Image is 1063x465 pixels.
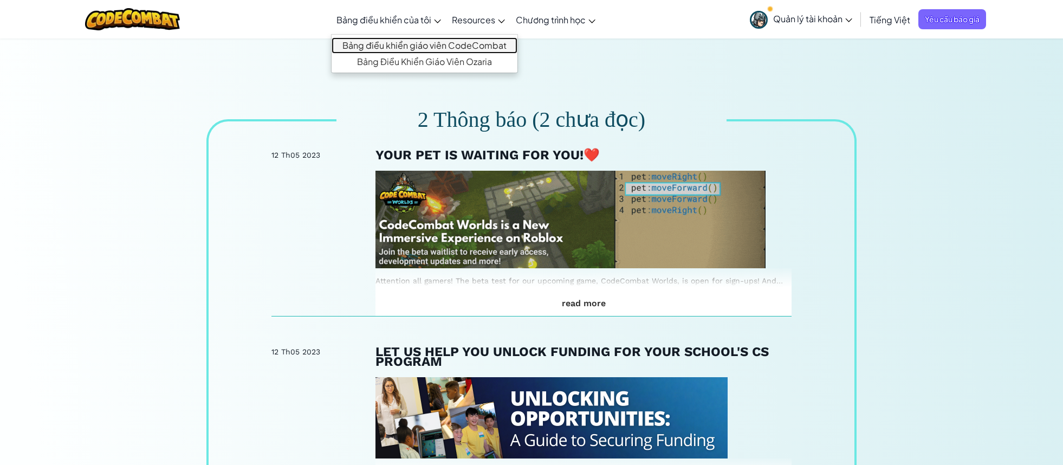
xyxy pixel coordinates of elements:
[332,37,517,54] a: Bảng điều khiển giáo viên CodeCombat
[375,299,792,308] p: read more
[336,14,431,25] span: Bảng điều khiển của tôi
[271,150,375,160] div: 12 Th05 2023
[446,5,510,34] a: Resources
[918,9,986,29] a: Yêu cầu báo giá
[271,347,375,357] div: 12 Th05 2023
[864,5,916,34] a: Tiếng Việt
[375,347,792,366] div: Let Us Help You Unlock Funding for Your School's CS Program
[332,54,517,70] a: Bảng Điều Khiển Giáo Viên Ozaria
[375,171,766,268] img: Co co worlds roblox header
[516,14,586,25] span: Chương trình học
[418,112,645,127] div: 2 Thông báo (2 chưa đọc)
[870,14,910,25] span: Tiếng Việt
[375,150,792,160] div: Your Pet is Waiting For You!❤️
[744,2,858,36] a: Quản lý tài khoản
[452,14,495,25] span: Resources
[85,8,180,30] img: CodeCombat logo
[773,13,852,24] span: Quản lý tài khoản
[375,377,728,458] img: Funding blog header
[331,5,446,34] a: Bảng điều khiển của tôi
[750,11,768,29] img: avatar
[510,5,601,34] a: Chương trình học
